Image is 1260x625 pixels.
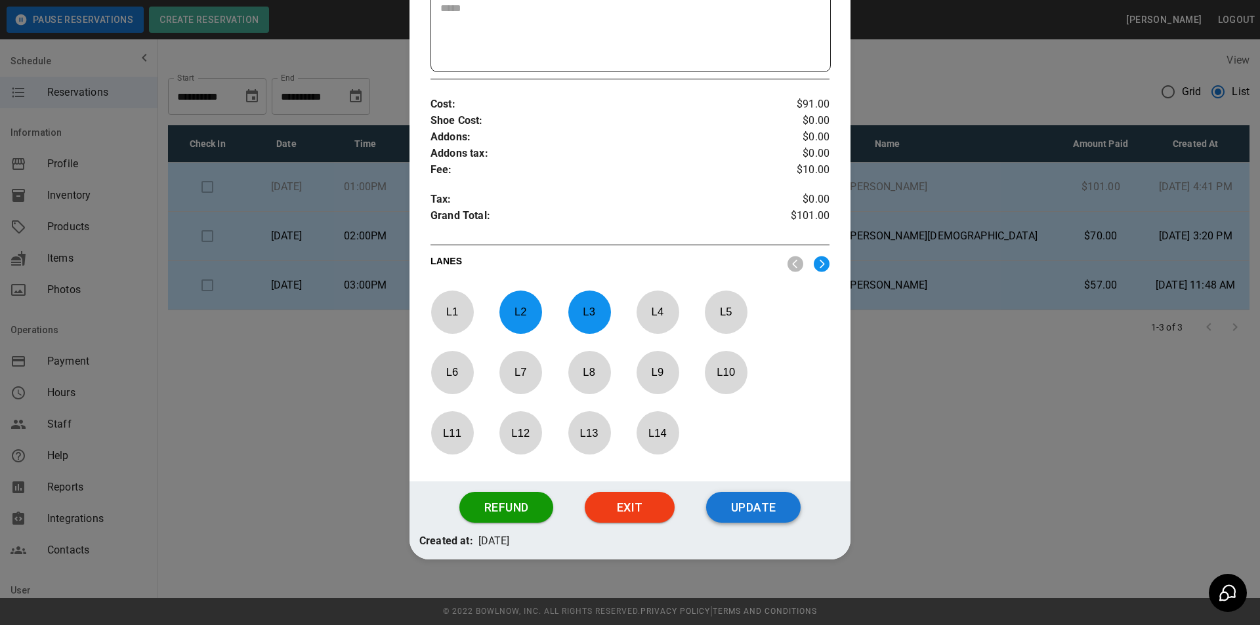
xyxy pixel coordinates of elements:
p: Cost : [430,96,763,113]
p: Grand Total : [430,208,763,228]
p: $101.00 [763,208,829,228]
p: L 2 [499,296,542,327]
p: L 3 [568,296,611,327]
p: $0.00 [763,129,829,146]
p: L 10 [704,357,747,388]
p: Addons : [430,129,763,146]
p: Fee : [430,162,763,178]
p: L 14 [636,417,679,448]
p: [DATE] [478,533,510,550]
p: L 12 [499,417,542,448]
p: $0.00 [763,113,829,129]
p: L 5 [704,296,747,327]
p: L 1 [430,296,474,327]
p: L 11 [430,417,474,448]
p: L 4 [636,296,679,327]
button: Update [706,492,801,523]
button: Exit [585,492,675,523]
p: L 13 [568,417,611,448]
p: Addons tax : [430,146,763,162]
img: nav_left.svg [787,256,803,272]
p: $0.00 [763,146,829,162]
p: L 8 [568,357,611,388]
p: L 9 [636,357,679,388]
img: right.svg [814,256,829,272]
button: Refund [459,492,553,523]
p: $0.00 [763,192,829,208]
p: Shoe Cost : [430,113,763,129]
p: L 6 [430,357,474,388]
p: Tax : [430,192,763,208]
p: L 7 [499,357,542,388]
p: $10.00 [763,162,829,178]
p: LANES [430,254,777,273]
p: $91.00 [763,96,829,113]
p: Created at: [419,533,473,550]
